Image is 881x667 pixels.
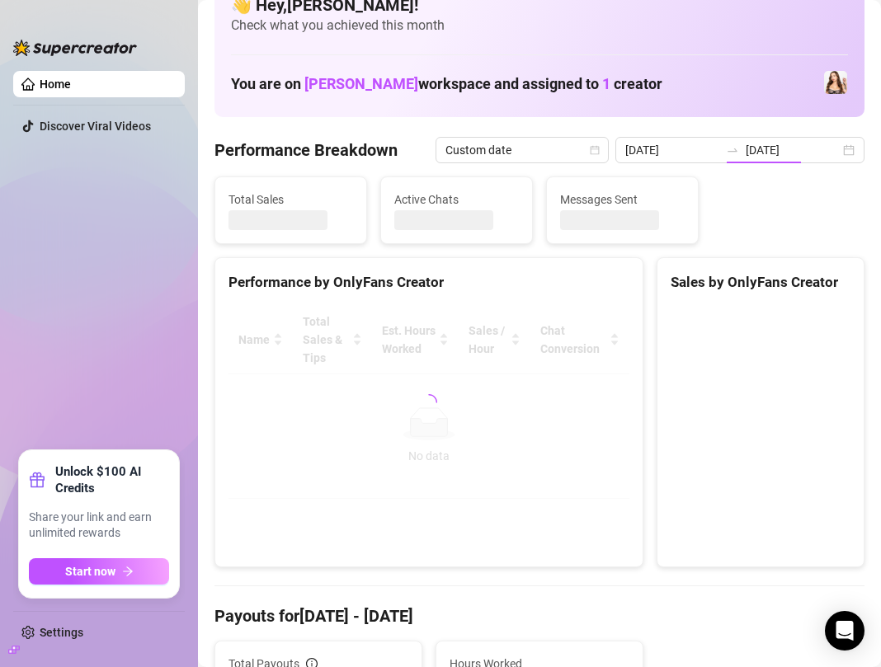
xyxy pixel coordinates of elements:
[445,138,599,162] span: Custom date
[214,139,398,162] h4: Performance Breakdown
[560,190,685,209] span: Messages Sent
[29,472,45,488] span: gift
[590,145,600,155] span: calendar
[55,463,169,496] strong: Unlock $100 AI Credits
[304,75,418,92] span: [PERSON_NAME]
[29,510,169,542] span: Share your link and earn unlimited rewards
[65,565,115,578] span: Start now
[625,141,719,159] input: Start date
[231,16,848,35] span: Check what you achieved this month
[228,190,353,209] span: Total Sales
[602,75,610,92] span: 1
[824,71,847,94] img: Lydia
[40,78,71,91] a: Home
[13,40,137,56] img: logo-BBDzfeDw.svg
[29,558,169,585] button: Start nowarrow-right
[40,626,83,639] a: Settings
[8,644,20,655] span: build
[746,141,840,159] input: End date
[726,143,739,157] span: to
[825,611,865,651] div: Open Intercom Messenger
[122,566,134,577] span: arrow-right
[726,143,739,157] span: swap-right
[214,604,865,627] h4: Payouts for [DATE] - [DATE]
[671,271,850,294] div: Sales by OnlyFans Creator
[419,392,439,412] span: loading
[40,120,151,133] a: Discover Viral Videos
[231,75,662,93] h1: You are on workspace and assigned to creator
[228,271,629,294] div: Performance by OnlyFans Creator
[394,190,519,209] span: Active Chats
